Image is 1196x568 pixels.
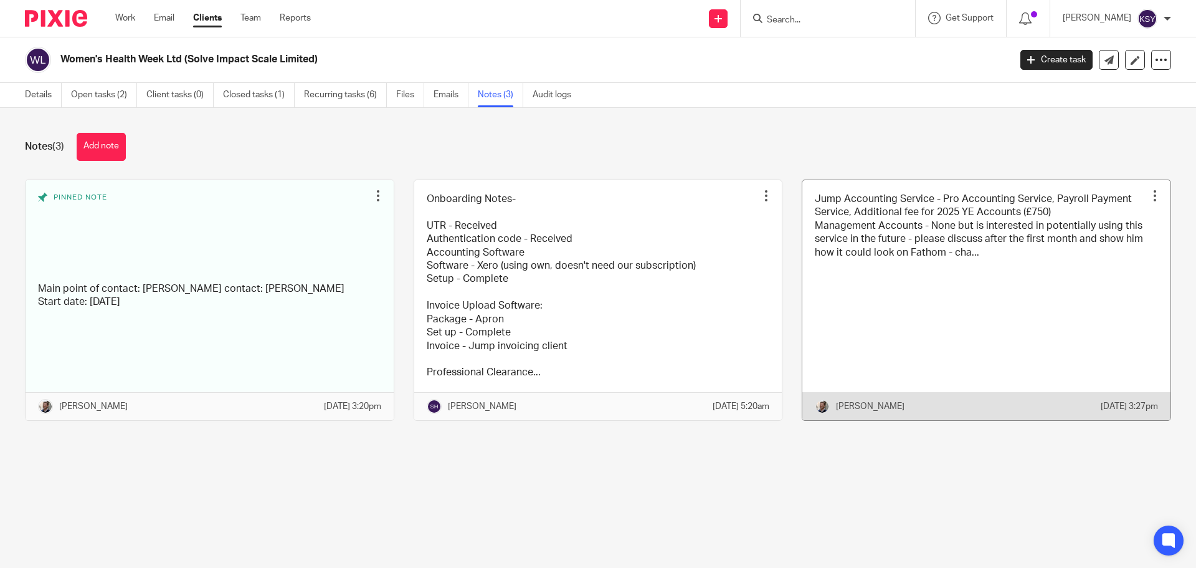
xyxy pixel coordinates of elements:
input: Search [766,15,878,26]
a: Team [240,12,261,24]
img: svg%3E [427,399,442,414]
a: Emails [434,83,468,107]
a: Reports [280,12,311,24]
img: Matt%20Circle.png [38,399,53,414]
a: Details [25,83,62,107]
span: Get Support [946,14,994,22]
p: [PERSON_NAME] [59,400,128,413]
img: Pixie [25,10,87,27]
img: svg%3E [25,47,51,73]
a: Email [154,12,174,24]
h2: Women's Health Week Ltd (Solve Impact Scale Limited) [60,53,814,66]
p: [PERSON_NAME] [448,400,516,413]
a: Work [115,12,135,24]
a: Create task [1020,50,1093,70]
p: [DATE] 5:20am [713,400,769,413]
button: Add note [77,133,126,161]
a: Open tasks (2) [71,83,137,107]
p: [DATE] 3:20pm [324,400,381,413]
a: Recurring tasks (6) [304,83,387,107]
p: [PERSON_NAME] [836,400,904,413]
a: Client tasks (0) [146,83,214,107]
p: [DATE] 3:27pm [1101,400,1158,413]
a: Files [396,83,424,107]
a: Notes (3) [478,83,523,107]
h1: Notes [25,140,64,153]
img: svg%3E [1137,9,1157,29]
a: Clients [193,12,222,24]
p: [PERSON_NAME] [1063,12,1131,24]
span: (3) [52,142,64,152]
div: Pinned note [38,193,369,273]
img: Matt%20Circle.png [815,399,830,414]
a: Closed tasks (1) [223,83,295,107]
a: Audit logs [533,83,581,107]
